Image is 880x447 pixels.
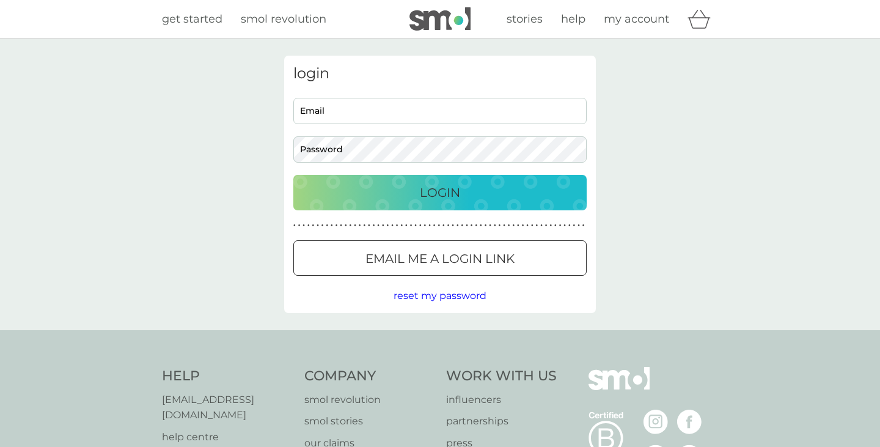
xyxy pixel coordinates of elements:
span: reset my password [394,290,486,301]
a: stories [507,10,543,28]
p: ● [545,223,548,229]
p: ● [340,223,342,229]
p: ● [442,223,445,229]
p: ● [549,223,552,229]
p: ● [577,223,580,229]
p: ● [540,223,543,229]
p: ● [298,223,301,229]
img: smol [409,7,471,31]
a: smol stories [304,413,435,429]
p: ● [410,223,413,229]
p: ● [345,223,347,229]
p: Login [420,183,460,202]
span: stories [507,12,543,26]
p: ● [350,223,352,229]
p: ● [307,223,310,229]
h4: Work With Us [446,367,557,386]
img: visit the smol Instagram page [643,410,668,434]
p: ● [317,223,319,229]
span: smol revolution [241,12,326,26]
button: Login [293,175,587,210]
p: ● [335,223,338,229]
p: ● [405,223,408,229]
p: ● [536,223,538,229]
p: ● [494,223,496,229]
p: ● [447,223,450,229]
p: ● [480,223,482,229]
p: ● [414,223,417,229]
p: ● [312,223,315,229]
span: help [561,12,585,26]
p: ● [517,223,519,229]
p: ● [526,223,529,229]
p: ● [354,223,356,229]
p: ● [428,223,431,229]
p: ● [471,223,473,229]
p: ● [391,223,394,229]
p: ● [387,223,389,229]
a: influencers [446,392,557,408]
p: ● [568,223,571,229]
span: my account [604,12,669,26]
button: Email me a login link [293,240,587,276]
div: basket [687,7,718,31]
p: ● [363,223,365,229]
p: ● [489,223,491,229]
p: ● [466,223,468,229]
p: ● [522,223,524,229]
p: ● [485,223,487,229]
p: ● [573,223,576,229]
a: my account [604,10,669,28]
a: help [561,10,585,28]
p: ● [368,223,370,229]
p: ● [377,223,380,229]
p: Email me a login link [365,249,515,268]
p: ● [382,223,384,229]
p: ● [321,223,324,229]
img: visit the smol Facebook page [677,410,702,434]
p: ● [302,223,305,229]
p: ● [359,223,361,229]
p: ● [438,223,440,229]
p: ● [512,223,515,229]
a: help centre [162,429,292,445]
p: ● [373,223,375,229]
p: ● [433,223,436,229]
p: ● [563,223,566,229]
p: ● [396,223,398,229]
p: ● [419,223,422,229]
p: ● [293,223,296,229]
img: smol [588,367,650,408]
p: ● [499,223,501,229]
p: ● [503,223,505,229]
p: ● [475,223,477,229]
p: ● [531,223,533,229]
p: ● [582,223,585,229]
a: get started [162,10,222,28]
p: ● [559,223,562,229]
p: ● [424,223,427,229]
h3: login [293,65,587,83]
p: ● [461,223,464,229]
a: partnerships [446,413,557,429]
p: ● [457,223,459,229]
span: get started [162,12,222,26]
p: ● [452,223,454,229]
p: ● [554,223,557,229]
h4: Company [304,367,435,386]
h4: Help [162,367,292,386]
a: smol revolution [241,10,326,28]
p: ● [331,223,333,229]
button: reset my password [394,288,486,304]
p: ● [326,223,328,229]
p: ● [508,223,510,229]
p: ● [400,223,403,229]
a: smol revolution [304,392,435,408]
a: [EMAIL_ADDRESS][DOMAIN_NAME] [162,392,292,423]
